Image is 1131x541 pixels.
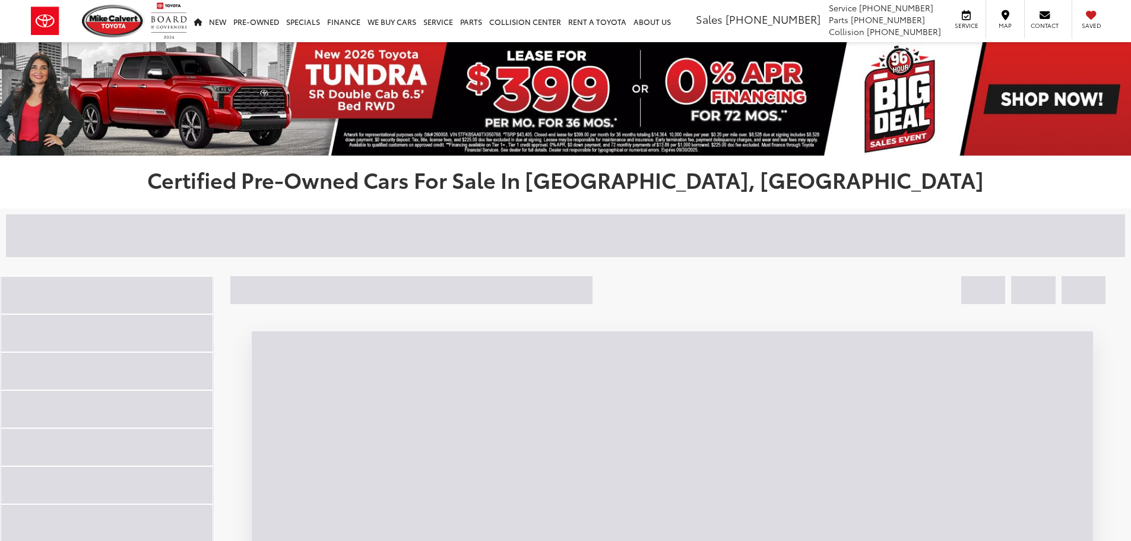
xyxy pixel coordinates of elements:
span: Collision [829,26,864,37]
span: [PHONE_NUMBER] [851,14,925,26]
span: [PHONE_NUMBER] [867,26,941,37]
span: [PHONE_NUMBER] [859,2,933,14]
span: Sales [696,11,723,27]
span: Contact [1031,21,1059,30]
span: Parts [829,14,848,26]
span: Service [829,2,857,14]
span: Map [992,21,1018,30]
span: Service [953,21,980,30]
span: [PHONE_NUMBER] [726,11,820,27]
span: Saved [1078,21,1104,30]
img: Mike Calvert Toyota [82,5,145,37]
